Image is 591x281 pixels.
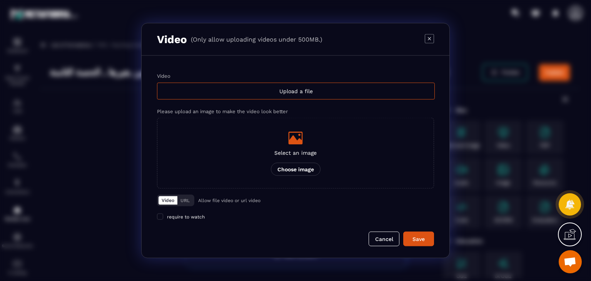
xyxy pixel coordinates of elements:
div: Upload a file [157,83,435,100]
button: Video [159,196,177,205]
p: Allow file video or url video [198,198,260,203]
label: Please upload an image to make the video look better [157,109,288,114]
label: Video [157,73,170,79]
p: Select an image [271,150,321,156]
button: Save [403,232,434,246]
div: Open chat [559,250,582,273]
h3: Video [157,33,187,46]
p: Choose image [271,163,321,176]
span: require to watch [167,214,205,220]
button: URL [177,196,193,205]
button: Cancel [369,232,399,246]
div: Save [408,235,429,243]
p: (Only allow uploading videos under 500MB.) [191,36,322,43]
